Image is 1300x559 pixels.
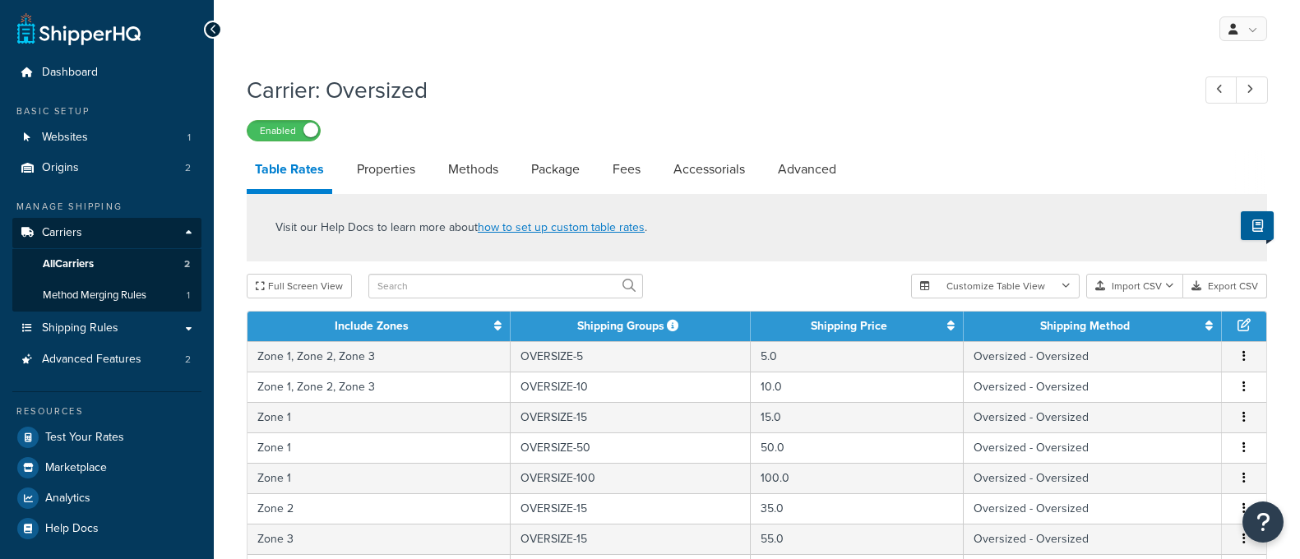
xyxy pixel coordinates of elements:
a: Previous Record [1205,76,1238,104]
button: Open Resource Center [1242,501,1284,543]
span: Origins [42,161,79,175]
td: Zone 1 [248,463,511,493]
td: OVERSIZE-5 [511,341,750,372]
a: Package [523,150,588,189]
td: Oversized - Oversized [964,402,1222,432]
td: OVERSIZE-10 [511,372,750,402]
div: Basic Setup [12,104,201,118]
span: All Carriers [43,257,94,271]
span: Dashboard [42,66,98,80]
span: Help Docs [45,522,99,536]
li: Advanced Features [12,344,201,375]
a: Carriers [12,218,201,248]
th: Shipping Groups [511,312,750,341]
a: Shipping Price [811,317,887,335]
a: Shipping Method [1040,317,1130,335]
a: Properties [349,150,423,189]
td: 15.0 [751,402,964,432]
a: Fees [604,150,649,189]
td: 10.0 [751,372,964,402]
td: OVERSIZE-50 [511,432,750,463]
a: AllCarriers2 [12,249,201,279]
span: Websites [42,131,88,145]
td: Oversized - Oversized [964,493,1222,524]
a: how to set up custom table rates [478,219,645,236]
span: 2 [185,161,191,175]
span: Marketplace [45,461,107,475]
a: Method Merging Rules1 [12,280,201,311]
p: Visit our Help Docs to learn more about . [275,219,647,237]
td: 5.0 [751,341,964,372]
td: Zone 1 [248,432,511,463]
a: Marketplace [12,453,201,483]
a: Advanced [770,150,844,189]
button: Show Help Docs [1241,211,1274,240]
a: Shipping Rules [12,313,201,344]
li: Origins [12,153,201,183]
td: OVERSIZE-15 [511,402,750,432]
a: Methods [440,150,507,189]
td: OVERSIZE-15 [511,524,750,554]
a: Accessorials [665,150,753,189]
td: Oversized - Oversized [964,524,1222,554]
a: Advanced Features2 [12,344,201,375]
span: Advanced Features [42,353,141,367]
button: Import CSV [1086,274,1183,298]
div: Resources [12,404,201,418]
td: Zone 1, Zone 2, Zone 3 [248,372,511,402]
span: Test Your Rates [45,431,124,445]
td: Oversized - Oversized [964,372,1222,402]
td: Oversized - Oversized [964,432,1222,463]
td: 50.0 [751,432,964,463]
td: 35.0 [751,493,964,524]
td: 55.0 [751,524,964,554]
button: Customize Table View [911,274,1080,298]
a: Next Record [1236,76,1268,104]
td: Zone 1 [248,402,511,432]
a: Dashboard [12,58,201,88]
td: OVERSIZE-100 [511,463,750,493]
span: Analytics [45,492,90,506]
span: Method Merging Rules [43,289,146,303]
td: 100.0 [751,463,964,493]
td: Oversized - Oversized [964,341,1222,372]
li: Carriers [12,218,201,312]
span: Shipping Rules [42,321,118,335]
span: 2 [184,257,190,271]
input: Search [368,274,643,298]
span: 2 [185,353,191,367]
a: Websites1 [12,122,201,153]
label: Enabled [248,121,320,141]
span: 1 [187,131,191,145]
span: 1 [187,289,190,303]
span: Carriers [42,226,82,240]
li: Method Merging Rules [12,280,201,311]
a: Test Your Rates [12,423,201,452]
div: Manage Shipping [12,200,201,214]
button: Full Screen View [247,274,352,298]
a: Origins2 [12,153,201,183]
td: Zone 1, Zone 2, Zone 3 [248,341,511,372]
li: Websites [12,122,201,153]
td: Oversized - Oversized [964,463,1222,493]
a: Help Docs [12,514,201,543]
a: Include Zones [335,317,409,335]
h1: Carrier: Oversized [247,74,1175,106]
a: Table Rates [247,150,332,194]
button: Export CSV [1183,274,1267,298]
td: Zone 2 [248,493,511,524]
td: Zone 3 [248,524,511,554]
a: Analytics [12,483,201,513]
td: OVERSIZE-15 [511,493,750,524]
